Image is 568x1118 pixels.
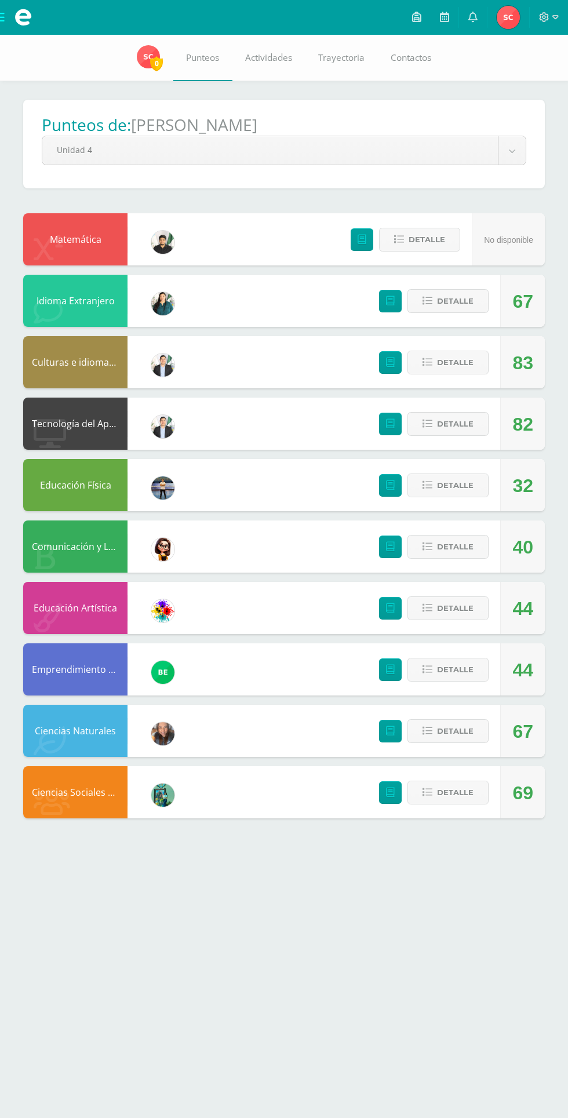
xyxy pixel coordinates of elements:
[437,475,474,496] span: Detalle
[23,213,128,265] div: Matemática
[407,535,489,559] button: Detalle
[512,398,533,450] div: 82
[305,35,378,81] a: Trayectoria
[437,659,474,680] span: Detalle
[151,476,174,500] img: bde165c00b944de6c05dcae7d51e2fcc.png
[151,354,174,377] img: aa2172f3e2372f881a61fb647ea0edf1.png
[407,289,489,313] button: Detalle
[151,538,174,561] img: cddb2fafc80e4a6e526b97ae3eca20ef.png
[391,52,431,64] span: Contactos
[512,460,533,512] div: 32
[151,415,174,438] img: aa2172f3e2372f881a61fb647ea0edf1.png
[151,231,174,254] img: a5e710364e73df65906ee1fa578590e2.png
[407,412,489,436] button: Detalle
[407,658,489,682] button: Detalle
[512,705,533,758] div: 67
[151,784,174,807] img: b3df963adb6106740b98dae55d89aff1.png
[409,229,445,250] span: Detalle
[407,474,489,497] button: Detalle
[245,52,292,64] span: Actividades
[232,35,305,81] a: Actividades
[379,228,460,252] button: Detalle
[23,398,128,450] div: Tecnología del Aprendizaje y Comunicación
[378,35,445,81] a: Contactos
[23,520,128,573] div: Comunicación y Lenguaje L1
[512,275,533,327] div: 67
[512,644,533,696] div: 44
[437,536,474,558] span: Detalle
[42,114,131,136] h1: Punteos de:
[437,413,474,435] span: Detalle
[23,582,128,634] div: Educación Artística
[318,52,365,64] span: Trayectoria
[151,599,174,622] img: d0a5be8572cbe4fc9d9d910beeabcdaa.png
[437,782,474,803] span: Detalle
[23,705,128,757] div: Ciencias Naturales
[150,56,163,71] span: 0
[173,35,232,81] a: Punteos
[512,337,533,389] div: 83
[512,521,533,573] div: 40
[151,292,174,315] img: f58bb6038ea3a85f08ed05377cd67300.png
[23,459,128,511] div: Educación Física
[484,235,533,245] span: No disponible
[437,290,474,312] span: Detalle
[23,336,128,388] div: Culturas e idiomas mayas Garífuna y Xinca L2
[151,722,174,745] img: 8286b9a544571e995a349c15127c7be6.png
[437,352,474,373] span: Detalle
[512,767,533,819] div: 69
[57,136,483,163] span: Unidad 4
[497,6,520,29] img: f25239f7c825e180454038984e453cce.png
[151,661,174,684] img: b85866ae7f275142dc9a325ef37a630d.png
[23,275,128,327] div: Idioma Extranjero
[137,45,160,68] img: f25239f7c825e180454038984e453cce.png
[437,598,474,619] span: Detalle
[23,766,128,818] div: Ciencias Sociales y Formación Ciudadana
[512,582,533,635] div: 44
[42,136,526,165] a: Unidad 4
[407,781,489,804] button: Detalle
[407,351,489,374] button: Detalle
[407,719,489,743] button: Detalle
[23,643,128,695] div: Emprendimiento para la Productividad y Desarrollo
[186,52,219,64] span: Punteos
[131,114,257,136] h1: [PERSON_NAME]
[407,596,489,620] button: Detalle
[437,720,474,742] span: Detalle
